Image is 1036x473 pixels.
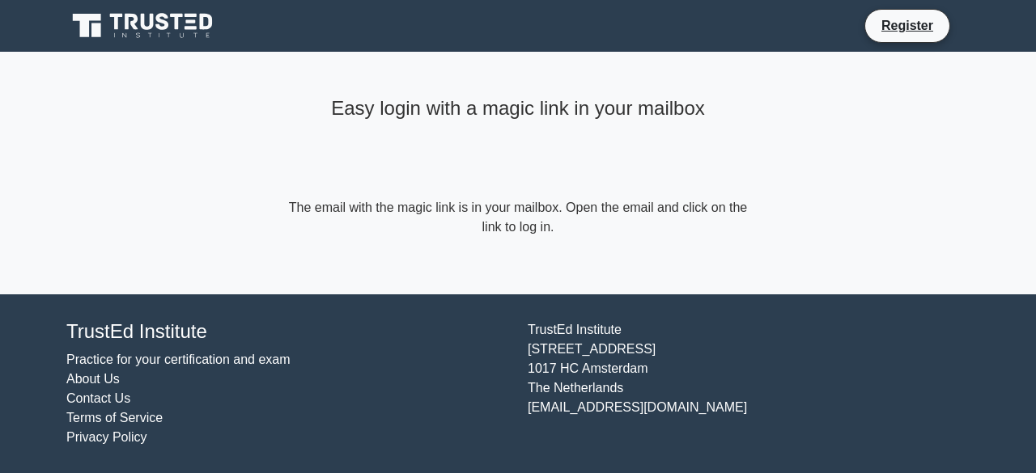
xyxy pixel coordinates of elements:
[66,391,130,405] a: Contact Us
[518,320,979,447] div: TrustEd Institute [STREET_ADDRESS] 1017 HC Amsterdam The Netherlands [EMAIL_ADDRESS][DOMAIN_NAME]
[872,15,943,36] a: Register
[285,97,751,120] h4: Easy login with a magic link in your mailbox
[285,198,751,237] form: The email with the magic link is in your mailbox. Open the email and click on the link to log in.
[66,411,163,424] a: Terms of Service
[66,320,508,344] h4: TrustEd Institute
[66,372,120,386] a: About Us
[66,353,291,366] a: Practice for your certification and exam
[66,430,147,444] a: Privacy Policy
